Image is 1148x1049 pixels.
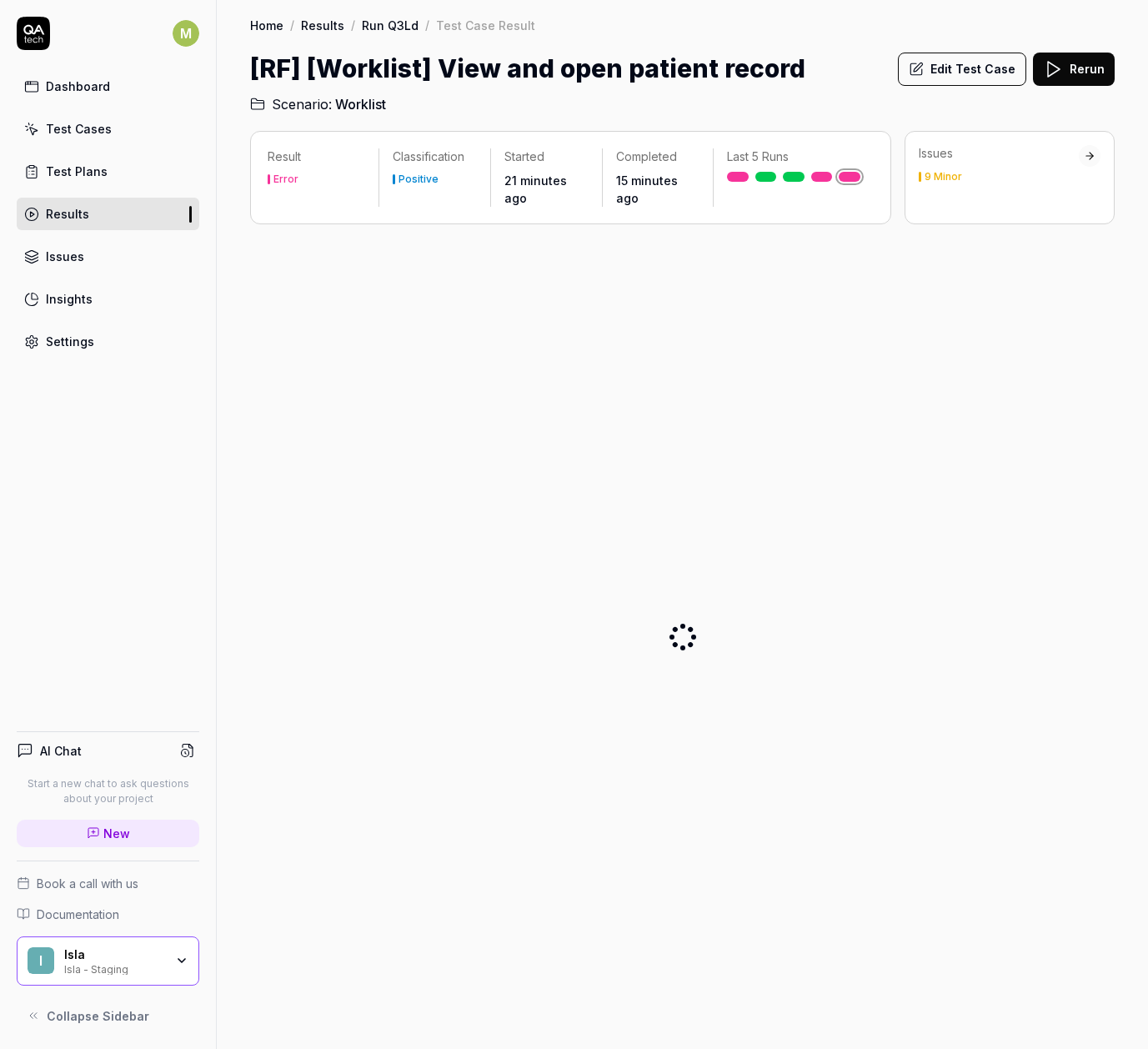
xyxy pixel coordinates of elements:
button: M [173,17,199,50]
a: New [17,820,199,847]
p: Started [504,148,589,165]
a: Results [17,198,199,230]
div: Isla - Staging [64,961,164,975]
span: Collapse Sidebar [47,1007,149,1025]
div: Error [273,174,298,184]
a: Test Plans [17,155,199,188]
a: Insights [17,283,199,315]
p: Start a new chat to ask questions about your project [17,776,199,806]
a: Home [250,17,283,33]
a: Scenario:Worklist [250,94,386,114]
div: / [351,17,355,33]
div: Dashboard [46,78,110,95]
div: Insights [46,290,93,308]
div: Positive [399,174,439,184]
div: / [425,17,429,33]
a: Results [301,17,344,33]
span: I [28,947,54,974]
div: Results [46,205,89,223]
p: Result [268,148,365,165]
span: Book a call with us [37,875,138,892]
p: Completed [616,148,700,165]
time: 15 minutes ago [616,173,678,205]
button: Edit Test Case [898,53,1026,86]
h1: [RF] [Worklist] View and open patient record [250,50,805,88]
div: Issues [919,145,1079,162]
p: Classification [393,148,477,165]
a: Documentation [17,906,199,923]
div: Issues [46,248,84,265]
time: 21 minutes ago [504,173,567,205]
div: Test Case Result [436,17,535,33]
span: Scenario: [268,94,332,114]
div: Isla [64,947,164,962]
button: Collapse Sidebar [17,999,199,1032]
span: Worklist [335,94,386,114]
a: Dashboard [17,70,199,103]
a: Test Cases [17,113,199,145]
span: Documentation [37,906,119,923]
a: Book a call with us [17,875,199,892]
h4: AI Chat [40,742,82,760]
div: 9 Minor [925,172,962,182]
div: Test Plans [46,163,108,180]
div: Test Cases [46,120,112,138]
div: Settings [46,333,94,350]
a: Issues [17,240,199,273]
span: New [103,825,130,842]
button: Rerun [1033,53,1115,86]
div: / [290,17,294,33]
span: M [173,20,199,47]
a: Settings [17,325,199,358]
p: Last 5 Runs [727,148,860,165]
a: Run Q3Ld [362,17,419,33]
button: IIslaIsla - Staging [17,936,199,986]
